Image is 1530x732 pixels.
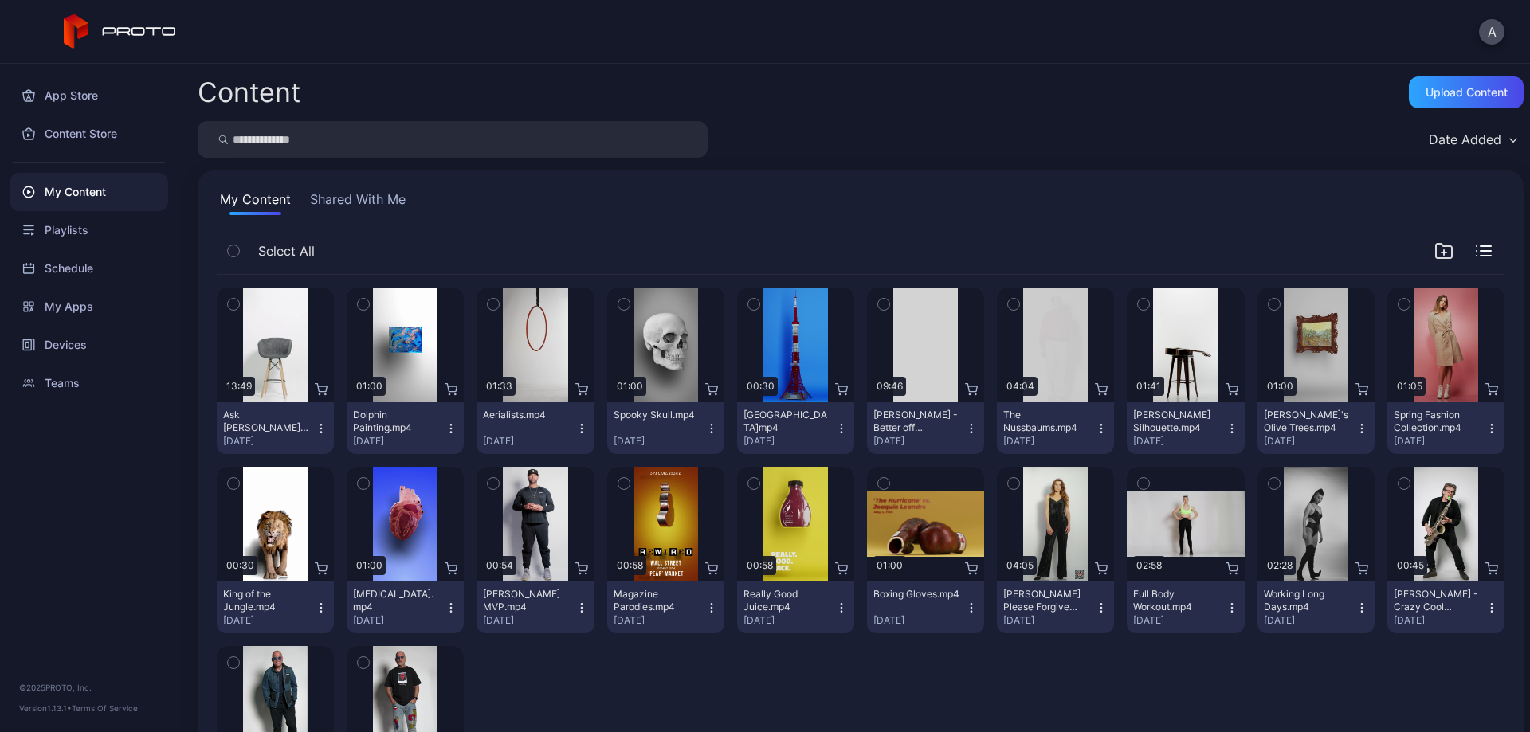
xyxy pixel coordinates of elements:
[347,581,464,633] button: [MEDICAL_DATA].mp4[DATE]
[353,614,445,627] div: [DATE]
[1426,86,1508,99] div: Upload Content
[997,581,1114,633] button: [PERSON_NAME] Please Forgive Me.mp4[DATE]
[477,581,594,633] button: [PERSON_NAME] MVP.mp4[DATE]
[1003,409,1091,434] div: The Nussbaums.mp4
[10,326,168,364] a: Devices
[1394,588,1481,613] div: Scott Page - Crazy Cool Technology.mp4
[353,435,445,448] div: [DATE]
[1421,121,1524,158] button: Date Added
[614,588,701,613] div: Magazine Parodies.mp4
[198,79,300,106] div: Content
[1133,435,1225,448] div: [DATE]
[614,614,705,627] div: [DATE]
[307,190,409,215] button: Shared With Me
[873,435,965,448] div: [DATE]
[743,588,831,613] div: Really Good Juice.mp4
[867,581,984,633] button: Boxing Gloves.mp4[DATE]
[607,402,724,454] button: Spooky Skull.mp4[DATE]
[1003,614,1095,627] div: [DATE]
[614,409,701,421] div: Spooky Skull.mp4
[1394,435,1485,448] div: [DATE]
[1264,435,1355,448] div: [DATE]
[223,588,311,613] div: King of the Jungle.mp4
[10,249,168,288] a: Schedule
[997,402,1114,454] button: The Nussbaums.mp4[DATE]
[743,409,831,434] div: Tokyo Tower.mp4
[1394,409,1481,434] div: Spring Fashion Collection.mp4
[1394,614,1485,627] div: [DATE]
[1127,402,1244,454] button: [PERSON_NAME] Silhouette.mp4[DATE]
[1479,19,1504,45] button: A
[217,581,334,633] button: King of the Jungle.mp4[DATE]
[10,76,168,115] a: App Store
[1003,588,1091,613] div: Adeline Mocke's Please Forgive Me.mp4
[743,435,835,448] div: [DATE]
[477,402,594,454] button: Aerialists.mp4[DATE]
[217,402,334,454] button: Ask [PERSON_NAME] Anything(1).mp4[DATE]
[483,588,571,613] div: Albert Pujols MVP.mp4
[873,409,961,434] div: Diane Franklin - Better off Dead.mp4
[19,681,159,694] div: © 2025 PROTO, Inc.
[1264,588,1351,613] div: Working Long Days.mp4
[347,402,464,454] button: Dolphin Painting.mp4[DATE]
[867,402,984,454] button: [PERSON_NAME] - Better off Dead.mp4[DATE]
[10,115,168,153] a: Content Store
[72,703,138,713] a: Terms Of Service
[258,241,315,260] span: Select All
[737,581,854,633] button: Really Good Juice.mp4[DATE]
[223,614,315,627] div: [DATE]
[1257,402,1375,454] button: [PERSON_NAME]'s Olive Trees.mp4[DATE]
[743,614,835,627] div: [DATE]
[1257,581,1375,633] button: Working Long Days.mp4[DATE]
[217,190,294,215] button: My Content
[607,581,724,633] button: Magazine Parodies.mp4[DATE]
[483,435,575,448] div: [DATE]
[1003,435,1095,448] div: [DATE]
[483,614,575,627] div: [DATE]
[483,409,571,421] div: Aerialists.mp4
[10,288,168,326] a: My Apps
[1264,409,1351,434] div: Van Gogh's Olive Trees.mp4
[353,409,441,434] div: Dolphin Painting.mp4
[10,364,168,402] a: Teams
[10,173,168,211] a: My Content
[1409,76,1524,108] button: Upload Content
[614,435,705,448] div: [DATE]
[1387,581,1504,633] button: [PERSON_NAME] - Crazy Cool Technology.mp4[DATE]
[1429,131,1501,147] div: Date Added
[873,614,965,627] div: [DATE]
[223,409,311,434] div: Ask Tim Draper Anything(1).mp4
[1133,588,1221,613] div: Full Body Workout.mp4
[1264,614,1355,627] div: [DATE]
[19,703,72,713] span: Version 1.13.1 •
[737,402,854,454] button: [GEOGRAPHIC_DATA]mp4[DATE]
[223,435,315,448] div: [DATE]
[1133,614,1225,627] div: [DATE]
[1387,402,1504,454] button: Spring Fashion Collection.mp4[DATE]
[10,211,168,249] a: Playlists
[873,588,961,601] div: Boxing Gloves.mp4
[353,588,441,613] div: Human Heart.mp4
[1133,409,1221,434] div: Billy Morrison's Silhouette.mp4
[1127,581,1244,633] button: Full Body Workout.mp4[DATE]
